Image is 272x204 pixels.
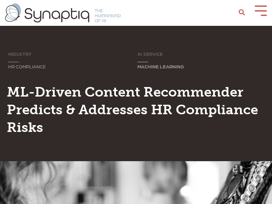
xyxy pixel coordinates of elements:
svg: Sorry, your browser does not support inline SVG. [137,62,148,63]
svg: Sorry, your browser does not support inline SVG. [8,62,19,63]
span: AI SERVICE [137,51,163,56]
span: INDUSTRY [8,51,32,56]
img: synaptiq logo-1 [5,3,121,22]
span: ML-Driven Content Recommender Predicts & Addresses HR Compliance Risks [7,84,258,135]
span: HR COMPLIANCE [8,64,46,69]
span: MACHINE LEARNING [137,64,184,69]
